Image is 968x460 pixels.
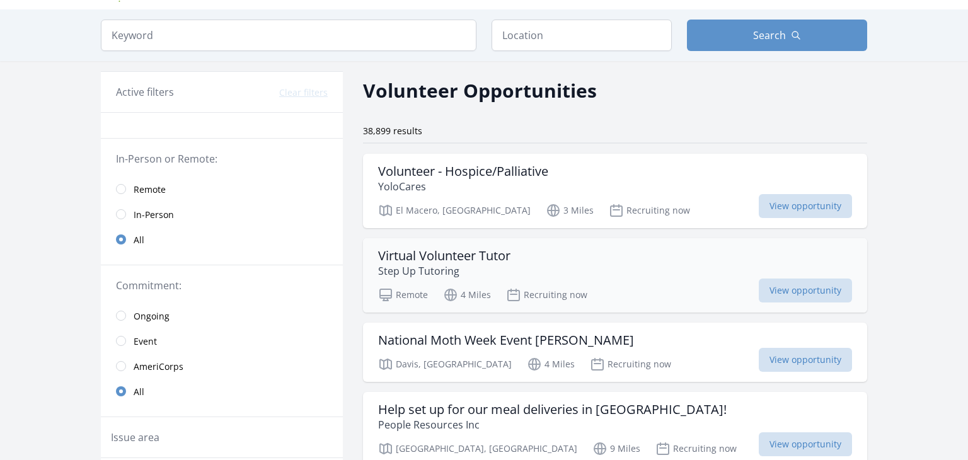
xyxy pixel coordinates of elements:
span: View opportunity [759,279,852,302]
p: YoloCares [378,179,548,194]
p: [GEOGRAPHIC_DATA], [GEOGRAPHIC_DATA] [378,441,577,456]
span: AmeriCorps [134,360,183,373]
input: Keyword [101,20,476,51]
a: Remote [101,176,343,202]
legend: In-Person or Remote: [116,151,328,166]
p: Recruiting now [655,441,737,456]
p: 3 Miles [546,203,594,218]
span: All [134,386,144,398]
p: Recruiting now [506,287,587,302]
h3: Help set up for our meal deliveries in [GEOGRAPHIC_DATA]! [378,402,727,417]
span: Ongoing [134,310,170,323]
h3: Virtual Volunteer Tutor [378,248,510,263]
h2: Volunteer Opportunities [363,76,597,105]
a: Event [101,328,343,354]
span: All [134,234,144,246]
span: Event [134,335,157,348]
a: In-Person [101,202,343,227]
button: Search [687,20,867,51]
a: Volunteer - Hospice/Palliative YoloCares El Macero, [GEOGRAPHIC_DATA] 3 Miles Recruiting now View... [363,154,867,228]
p: People Resources Inc [378,417,727,432]
p: 4 Miles [527,357,575,372]
input: Location [492,20,672,51]
span: 38,899 results [363,125,422,137]
p: Step Up Tutoring [378,263,510,279]
span: In-Person [134,209,174,221]
p: 9 Miles [592,441,640,456]
p: Davis, [GEOGRAPHIC_DATA] [378,357,512,372]
a: Virtual Volunteer Tutor Step Up Tutoring Remote 4 Miles Recruiting now View opportunity [363,238,867,313]
p: El Macero, [GEOGRAPHIC_DATA] [378,203,531,218]
a: National Moth Week Event [PERSON_NAME] Davis, [GEOGRAPHIC_DATA] 4 Miles Recruiting now View oppor... [363,323,867,382]
span: View opportunity [759,348,852,372]
button: Clear filters [279,86,328,99]
p: Recruiting now [590,357,671,372]
a: All [101,227,343,252]
span: View opportunity [759,432,852,456]
a: AmeriCorps [101,354,343,379]
span: Remote [134,183,166,196]
a: Ongoing [101,303,343,328]
legend: Commitment: [116,278,328,293]
legend: Issue area [111,430,159,445]
p: Recruiting now [609,203,690,218]
p: 4 Miles [443,287,491,302]
a: All [101,379,343,404]
h3: Active filters [116,84,174,100]
h3: Volunteer - Hospice/Palliative [378,164,548,179]
p: Remote [378,287,428,302]
h3: National Moth Week Event [PERSON_NAME] [378,333,634,348]
span: View opportunity [759,194,852,218]
span: Search [753,28,786,43]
